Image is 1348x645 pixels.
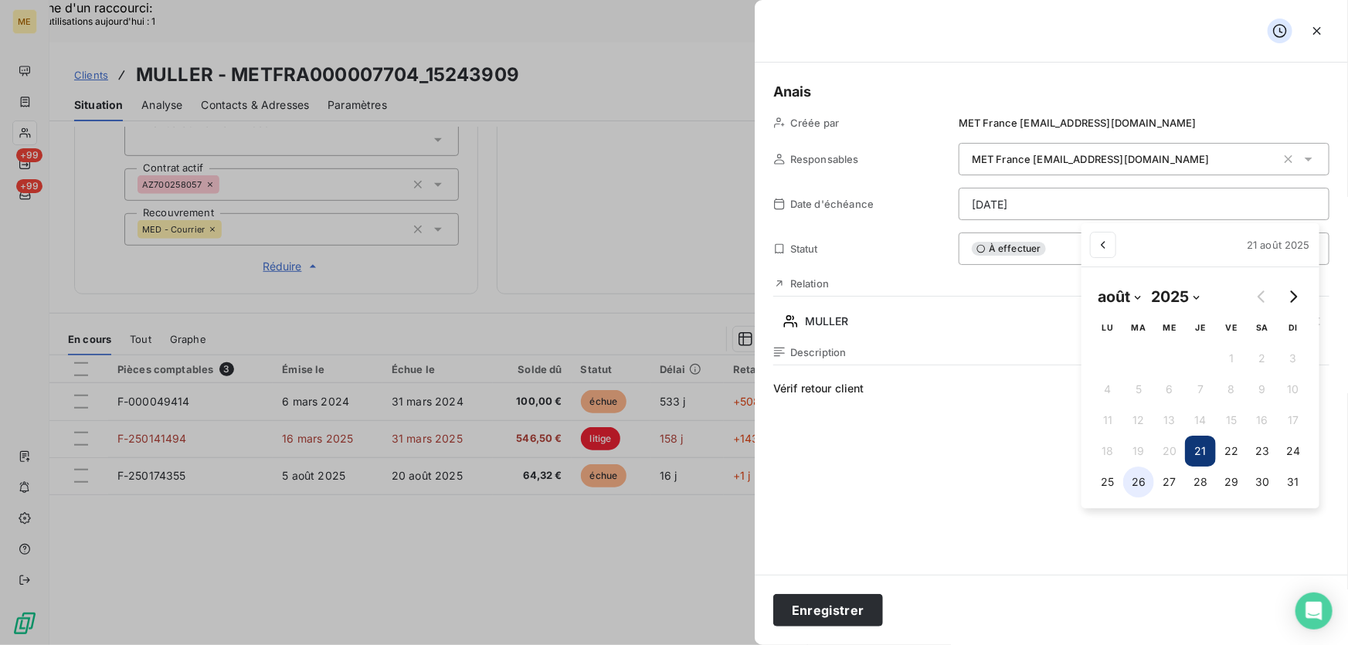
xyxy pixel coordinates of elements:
[1092,405,1123,436] button: 11
[1216,312,1247,343] th: vendredi
[1154,436,1185,467] button: 20
[1278,374,1309,405] button: 10
[1216,467,1247,497] button: 29
[1123,467,1154,497] button: 26
[1216,343,1247,374] button: 1
[1278,467,1309,497] button: 31
[1092,467,1123,497] button: 25
[1123,312,1154,343] th: mardi
[1185,467,1216,497] button: 28
[1154,405,1185,436] button: 13
[1123,374,1154,405] button: 5
[1185,405,1216,436] button: 14
[1247,343,1278,374] button: 2
[1185,436,1216,467] button: 21
[1278,436,1309,467] button: 24
[1123,436,1154,467] button: 19
[1185,312,1216,343] th: jeudi
[1278,405,1309,436] button: 17
[1278,281,1309,312] button: Go to next month
[1154,467,1185,497] button: 27
[1247,374,1278,405] button: 9
[1092,374,1123,405] button: 4
[1247,239,1310,251] span: 21 août 2025
[1216,436,1247,467] button: 22
[1092,436,1123,467] button: 18
[1247,281,1278,312] button: Go to previous month
[1278,312,1309,343] th: dimanche
[1092,312,1123,343] th: lundi
[1216,405,1247,436] button: 15
[1247,436,1278,467] button: 23
[1185,374,1216,405] button: 7
[1154,374,1185,405] button: 6
[1247,467,1278,497] button: 30
[1154,312,1185,343] th: mercredi
[1216,374,1247,405] button: 8
[1247,405,1278,436] button: 16
[1247,312,1278,343] th: samedi
[1123,405,1154,436] button: 12
[1278,343,1309,374] button: 3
